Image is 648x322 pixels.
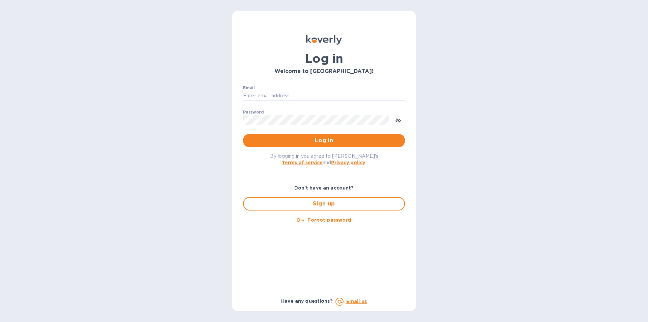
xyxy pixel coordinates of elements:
[243,134,405,147] button: Log in
[331,160,365,165] a: Privacy policy
[307,217,351,223] u: Forgot password
[282,160,323,165] a: Terms of service
[306,35,342,45] img: Koverly
[249,200,399,208] span: Sign up
[270,153,378,165] span: By logging in you agree to [PERSON_NAME]'s and .
[248,137,400,145] span: Log in
[243,68,405,75] h3: Welcome to [GEOGRAPHIC_DATA]!
[294,185,354,191] b: Don't have an account?
[391,113,405,127] button: toggle password visibility
[243,110,264,114] label: Password
[346,299,367,304] a: Email us
[243,51,405,66] h1: Log in
[243,197,405,210] button: Sign up
[243,91,405,101] input: Enter email address
[243,86,255,90] label: Email
[281,298,333,304] b: Have any questions?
